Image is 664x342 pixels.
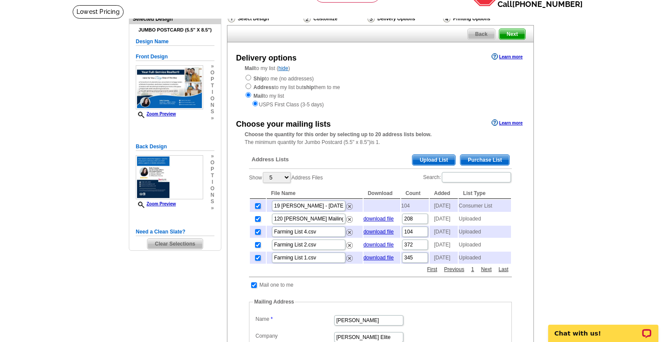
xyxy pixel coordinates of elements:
[459,213,511,225] td: Uploaded
[263,172,290,183] select: ShowAddress Files
[499,29,525,39] span: Next
[423,171,512,183] label: Search:
[492,53,523,60] a: Learn more
[211,192,214,198] span: n
[136,201,176,206] a: Zoom Preview
[147,239,202,249] span: Clear Selections
[346,229,353,236] img: delete.png
[430,226,458,238] td: [DATE]
[211,166,214,173] span: p
[259,281,294,289] td: Mail one to me
[228,15,235,22] img: Select Design
[468,29,495,39] span: Back
[136,38,214,46] h5: Design Name
[346,255,353,262] img: delete.png
[479,265,494,273] a: Next
[346,253,353,259] a: Remove this list
[442,172,511,182] input: Search:
[227,131,533,146] div: The minimum quantity for Jumbo Postcard (5.5" x 8.5")is 1.
[401,200,429,212] td: 104
[346,214,353,221] a: Remove this list
[136,112,176,116] a: Zoom Preview
[346,242,353,249] img: delete.png
[364,188,400,199] th: Download
[211,83,214,89] span: t
[253,298,295,306] legend: Mailing Address
[236,52,297,64] div: Delivery options
[227,14,303,25] div: Select Design
[252,156,289,163] span: Address Lists
[255,332,333,340] label: Company
[364,242,394,248] a: download file
[496,265,511,273] a: Last
[245,65,255,71] strong: Mail
[211,102,214,109] span: n
[346,216,353,223] img: delete.png
[129,15,221,23] div: Selected Design
[255,315,333,323] label: Name
[346,203,353,210] img: delete.png
[278,65,288,71] a: hide
[303,15,311,22] img: Customize
[459,252,511,264] td: Uploaded
[430,200,458,212] td: [DATE]
[136,155,203,200] img: small-thumb.jpg
[136,53,214,61] h5: Front Design
[211,173,214,179] span: t
[364,229,394,235] a: download file
[459,200,511,212] td: Consumer List
[136,65,203,110] img: small-thumb.jpg
[211,205,214,211] span: »
[430,188,458,199] th: Added
[211,185,214,192] span: o
[136,27,214,33] h4: Jumbo Postcard (5.5" x 8.5")
[442,14,519,23] div: Printing Options
[136,143,214,151] h5: Back Design
[245,100,516,109] div: USPS First Class (3-5 days)
[364,255,394,261] a: download file
[136,228,214,236] h5: Need a Clean Slate?
[227,64,533,109] div: to my list ( )
[249,171,323,184] label: Show Address Files
[543,315,664,342] iframe: LiveChat chat widget
[430,239,458,251] td: [DATE]
[245,74,516,109] div: to me (no addresses) to my list but them to me to my list
[346,201,353,208] a: Remove this list
[253,84,274,90] strong: Address
[211,179,214,185] span: i
[367,15,375,22] img: Delivery Options
[245,131,431,137] strong: Choose the quantity for this order by selecting up to 20 address lists below.
[211,153,214,160] span: »
[430,213,458,225] td: [DATE]
[303,84,314,90] strong: ship
[211,63,214,70] span: »
[211,89,214,96] span: i
[467,29,495,40] a: Back
[469,265,476,273] a: 1
[211,198,214,205] span: s
[211,160,214,166] span: o
[346,240,353,246] a: Remove this list
[253,76,265,82] strong: Ship
[367,14,442,25] div: Delivery Options
[459,188,511,199] th: List Type
[459,226,511,238] td: Uploaded
[425,265,439,273] a: First
[211,115,214,121] span: »
[364,216,394,222] a: download file
[211,109,214,115] span: s
[211,70,214,76] span: o
[492,119,523,126] a: Learn more
[236,118,331,130] div: Choose your mailing lists
[303,14,367,23] div: Customize
[401,188,429,199] th: Count
[430,252,458,264] td: [DATE]
[267,188,363,199] th: File Name
[412,155,455,165] span: Upload List
[211,76,214,83] span: p
[253,93,263,99] strong: Mail
[346,227,353,233] a: Remove this list
[442,265,466,273] a: Previous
